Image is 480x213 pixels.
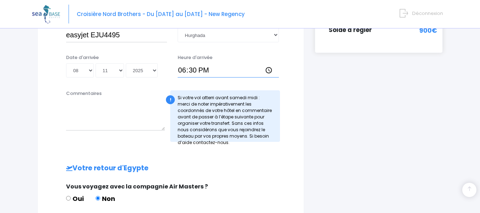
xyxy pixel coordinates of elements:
[52,164,290,172] h2: Votre retour d'Egypte
[66,54,99,61] label: Date d'arrivée
[419,26,437,35] span: 900€
[96,196,100,201] input: Non
[77,10,245,18] span: Croisière Nord Brothers - Du [DATE] au [DATE] - New Regency
[178,54,212,61] label: Heure d'arrivée
[170,90,280,142] div: Si votre vol atterri avant samedi midi : merci de noter impérativement les coordonnés de votre hô...
[66,182,208,191] span: Vous voyagez avec la compagnie Air Masters ?
[412,10,443,17] span: Déconnexion
[66,196,71,201] input: Oui
[96,194,115,203] label: Non
[66,90,102,97] label: Commentaires
[329,26,372,34] span: Solde à régler
[66,194,84,203] label: Oui
[166,95,175,104] div: !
